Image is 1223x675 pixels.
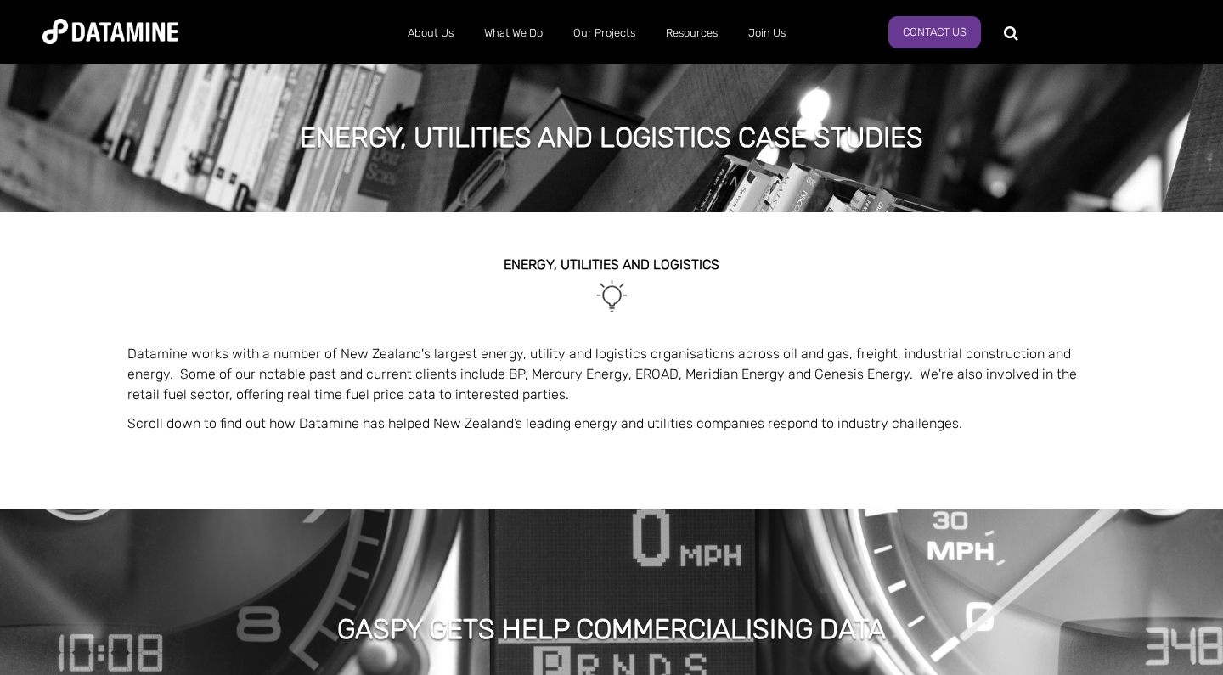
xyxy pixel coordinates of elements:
a: What We Do [469,11,558,55]
a: About Us [392,11,469,55]
a: Our Projects [558,11,651,55]
a: Contact Us [888,16,981,48]
h1: gaspy gets help commercialising data [337,610,886,648]
a: Join Us [733,11,801,55]
h2: energy, UTILITIES AND LOGISTICS [127,257,1096,273]
a: Resources [651,11,733,55]
p: Datamine works with a number of New Zealand's largest energy, utility and logistics organisations... [127,344,1096,405]
h1: Energy, utilities and Logistics case studies [300,119,923,156]
img: Utilities-1 [593,277,631,315]
p: Scroll down to find out how Datamine has helped New Zealand’s leading energy and utilities compan... [127,413,1096,434]
img: Datamine [42,19,178,44]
